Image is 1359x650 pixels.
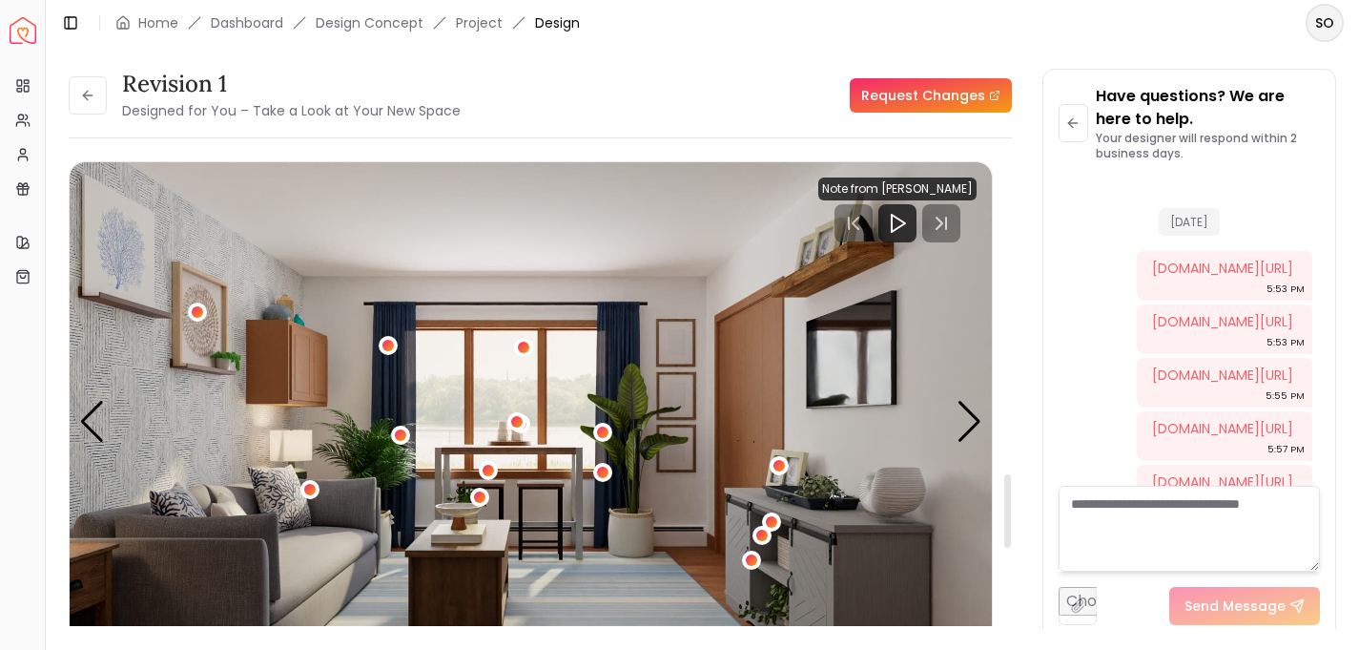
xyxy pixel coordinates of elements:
[1152,419,1293,438] a: [DOMAIN_NAME][URL]
[1152,259,1293,278] a: [DOMAIN_NAME][URL]
[10,17,36,44] a: Spacejoy
[115,13,580,32] nav: breadcrumb
[316,13,423,32] li: Design Concept
[1308,6,1342,40] span: SO
[10,17,36,44] img: Spacejoy Logo
[1267,440,1305,459] div: 5:57 PM
[1159,208,1220,236] span: [DATE]
[1152,366,1293,385] a: [DOMAIN_NAME][URL]
[535,13,580,32] span: Design
[122,69,461,99] h3: Revision 1
[79,401,105,443] div: Previous slide
[138,13,178,32] a: Home
[886,212,909,235] svg: Play
[1096,131,1320,161] p: Your designer will respond within 2 business days.
[1096,85,1320,131] p: Have questions? We are here to help.
[1266,280,1305,299] div: 5:53 PM
[850,78,1012,113] a: Request Changes
[1152,472,1293,492] a: [DOMAIN_NAME][URL]
[818,178,977,200] div: Note from [PERSON_NAME]
[1306,4,1344,42] button: SO
[211,13,283,32] a: Dashboard
[1266,333,1305,352] div: 5:53 PM
[456,13,503,32] a: Project
[122,101,461,120] small: Designed for You – Take a Look at Your New Space
[957,401,982,443] div: Next slide
[1266,387,1305,406] div: 5:55 PM
[1152,312,1293,331] a: [DOMAIN_NAME][URL]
